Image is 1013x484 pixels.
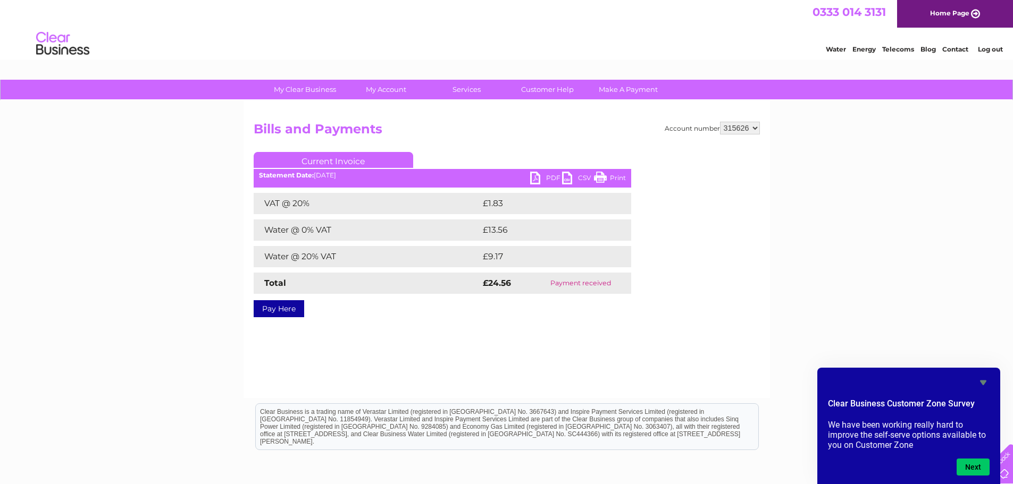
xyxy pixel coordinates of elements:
td: Water @ 20% VAT [254,246,480,267]
div: Account number [665,122,760,134]
strong: £24.56 [483,278,511,288]
h2: Clear Business Customer Zone Survey [828,397,990,415]
a: My Account [342,80,430,99]
a: Customer Help [504,80,591,99]
a: Contact [942,45,968,53]
a: Make A Payment [584,80,672,99]
a: My Clear Business [261,80,349,99]
td: Payment received [531,273,631,294]
a: Pay Here [254,300,304,317]
a: Blog [920,45,936,53]
h2: Bills and Payments [254,122,760,142]
a: Services [423,80,510,99]
b: Statement Date: [259,171,314,179]
button: Hide survey [977,376,990,389]
a: Energy [852,45,876,53]
td: £1.83 [480,193,605,214]
a: Current Invoice [254,152,413,168]
div: Clear Business is a trading name of Verastar Limited (registered in [GEOGRAPHIC_DATA] No. 3667643... [256,6,758,52]
a: Water [826,45,846,53]
button: Next question [957,458,990,475]
a: PDF [530,172,562,187]
div: [DATE] [254,172,631,179]
p: We have been working really hard to improve the self-serve options available to you on Customer Zone [828,420,990,450]
a: 0333 014 3131 [813,5,886,19]
div: Clear Business Customer Zone Survey [828,376,990,475]
td: £9.17 [480,246,605,267]
td: VAT @ 20% [254,193,480,214]
a: Telecoms [882,45,914,53]
td: Water @ 0% VAT [254,219,480,241]
strong: Total [264,278,286,288]
td: £13.56 [480,219,609,241]
a: CSV [562,172,594,187]
a: Log out [978,45,1003,53]
a: Print [594,172,626,187]
img: logo.png [36,28,90,60]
